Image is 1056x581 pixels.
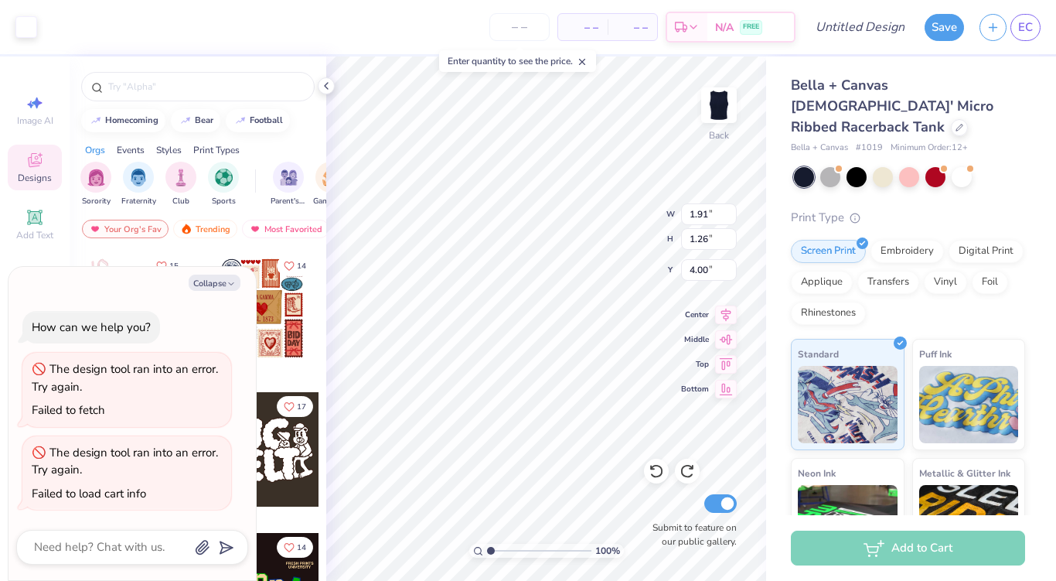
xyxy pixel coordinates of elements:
span: Metallic & Glitter Ink [919,465,1010,481]
img: Club Image [172,169,189,186]
span: EC [1018,19,1033,36]
button: Like [277,537,313,558]
button: football [226,109,290,132]
span: Bottom [681,384,709,395]
div: Failed to fetch [32,402,105,418]
input: Untitled Design [803,12,917,43]
div: filter for Parent's Weekend [271,162,306,207]
img: most_fav.gif [89,224,101,234]
div: filter for Sorority [80,162,111,207]
span: Middle [681,334,709,345]
img: most_fav.gif [249,224,261,234]
img: Parent's Weekend Image [280,169,298,186]
div: Orgs [85,143,105,157]
span: Parent's Weekend [271,196,306,207]
span: Designs [18,172,52,184]
div: Foil [972,271,1008,294]
div: filter for Game Day [313,162,349,207]
span: FREE [743,22,759,32]
div: Most Favorited [242,220,329,238]
span: Sorority [82,196,111,207]
span: 17 [297,403,306,411]
button: filter button [165,162,196,207]
img: Back [703,90,734,121]
div: filter for Club [165,162,196,207]
input: – – [489,13,550,41]
img: trend_line.gif [234,116,247,125]
img: trending.gif [180,224,192,234]
img: trend_line.gif [90,116,102,125]
div: homecoming [105,116,158,125]
div: How can we help you? [32,320,151,335]
img: trend_line.gif [179,116,192,125]
div: Print Type [791,209,1025,227]
img: Neon Ink [798,485,898,562]
img: Metallic & Glitter Ink [919,485,1019,562]
span: Neon Ink [798,465,836,481]
button: homecoming [81,109,165,132]
button: filter button [313,162,349,207]
span: Fraternity [121,196,156,207]
span: Game Day [313,196,349,207]
div: football [250,116,283,125]
div: Enter quantity to see the price. [439,50,596,72]
div: Applique [791,271,853,294]
div: Print Types [193,143,240,157]
img: Sorority Image [87,169,105,186]
span: N/A [715,19,734,36]
div: Digital Print [949,240,1024,263]
img: Fraternity Image [130,169,147,186]
span: # 1019 [856,142,883,155]
span: Image AI [17,114,53,127]
img: Game Day Image [322,169,340,186]
button: Like [277,396,313,417]
input: Try "Alpha" [107,79,305,94]
div: Events [117,143,145,157]
button: filter button [121,162,156,207]
div: Back [709,128,729,142]
button: Like [149,255,186,276]
a: EC [1010,14,1041,41]
button: Like [277,255,313,276]
div: Embroidery [870,240,944,263]
div: The design tool ran into an error. Try again. [32,361,218,395]
div: filter for Fraternity [121,162,156,207]
span: Top [681,359,709,370]
div: Rhinestones [791,302,866,325]
label: Submit to feature on our public gallery. [644,521,737,549]
span: 100 % [595,544,620,558]
span: Minimum Order: 12 + [891,142,968,155]
span: Puff Ink [919,346,952,362]
img: Standard [798,366,898,443]
div: Your Org's Fav [82,220,169,238]
span: 14 [297,262,306,270]
span: Center [681,309,709,320]
button: filter button [80,162,111,207]
span: 15 [169,262,179,270]
div: Screen Print [791,240,866,263]
span: 14 [297,544,306,552]
span: Bella + Canvas [791,142,848,155]
span: Club [172,196,189,207]
span: Sports [212,196,236,207]
div: Transfers [857,271,919,294]
div: The design tool ran into an error. Try again. [32,445,218,478]
img: Sports Image [215,169,233,186]
div: Vinyl [924,271,967,294]
button: bear [171,109,220,132]
div: Styles [156,143,182,157]
span: Standard [798,346,839,362]
span: Bella + Canvas [DEMOGRAPHIC_DATA]' Micro Ribbed Racerback Tank [791,76,993,136]
div: Failed to load cart info [32,486,146,501]
span: – – [567,19,598,36]
div: Trending [173,220,237,238]
button: Save [925,14,964,41]
span: Add Text [16,229,53,241]
button: filter button [208,162,239,207]
img: Puff Ink [919,366,1019,443]
div: filter for Sports [208,162,239,207]
button: Collapse [189,275,240,291]
div: bear [195,116,213,125]
span: – – [617,19,648,36]
button: filter button [271,162,306,207]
